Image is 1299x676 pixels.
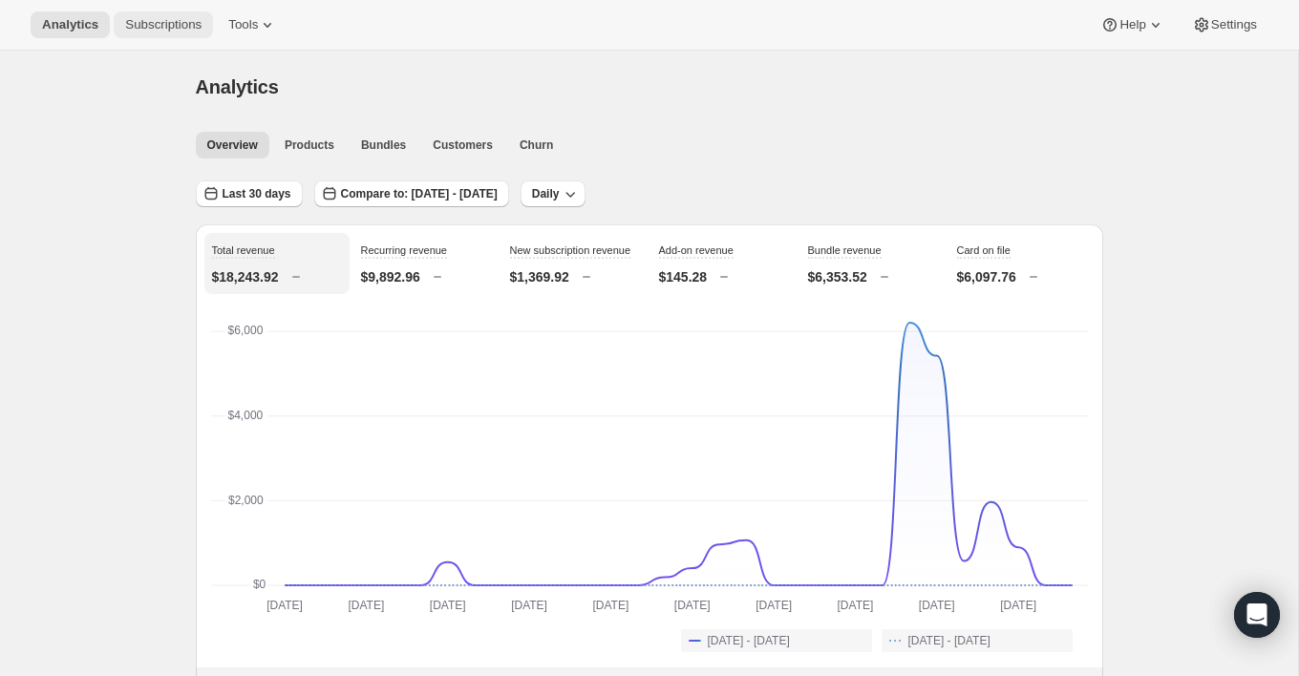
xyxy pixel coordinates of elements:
[361,137,406,153] span: Bundles
[1089,11,1176,38] button: Help
[228,494,264,507] text: $2,000
[756,599,792,612] text: [DATE]
[708,633,790,648] span: [DATE] - [DATE]
[433,137,493,153] span: Customers
[808,267,867,286] p: $6,353.52
[908,633,990,648] span: [DATE] - [DATE]
[681,629,872,652] button: [DATE] - [DATE]
[314,180,509,207] button: Compare to: [DATE] - [DATE]
[212,267,279,286] p: $18,243.92
[659,267,708,286] p: $145.28
[266,599,303,612] text: [DATE]
[957,267,1016,286] p: $6,097.76
[592,599,628,612] text: [DATE]
[521,180,586,207] button: Daily
[348,599,384,612] text: [DATE]
[252,578,266,591] text: $0
[510,267,569,286] p: $1,369.92
[511,599,547,612] text: [DATE]
[212,244,275,256] span: Total revenue
[361,244,448,256] span: Recurring revenue
[196,76,279,97] span: Analytics
[228,17,258,32] span: Tools
[207,137,258,153] span: Overview
[808,244,882,256] span: Bundle revenue
[1181,11,1268,38] button: Settings
[918,599,954,612] text: [DATE]
[957,244,1011,256] span: Card on file
[532,186,560,201] span: Daily
[1211,17,1257,32] span: Settings
[114,11,213,38] button: Subscriptions
[223,186,291,201] span: Last 30 days
[196,180,303,207] button: Last 30 days
[227,409,263,422] text: $4,000
[31,11,110,38] button: Analytics
[217,11,288,38] button: Tools
[659,244,734,256] span: Add-on revenue
[341,186,498,201] span: Compare to: [DATE] - [DATE]
[837,599,873,612] text: [DATE]
[361,267,420,286] p: $9,892.96
[882,629,1073,652] button: [DATE] - [DATE]
[1000,599,1036,612] text: [DATE]
[285,137,334,153] span: Products
[42,17,98,32] span: Analytics
[227,324,263,337] text: $6,000
[125,17,202,32] span: Subscriptions
[429,599,465,612] text: [DATE]
[1234,592,1280,638] div: Open Intercom Messenger
[1119,17,1145,32] span: Help
[673,599,710,612] text: [DATE]
[520,137,553,153] span: Churn
[510,244,631,256] span: New subscription revenue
